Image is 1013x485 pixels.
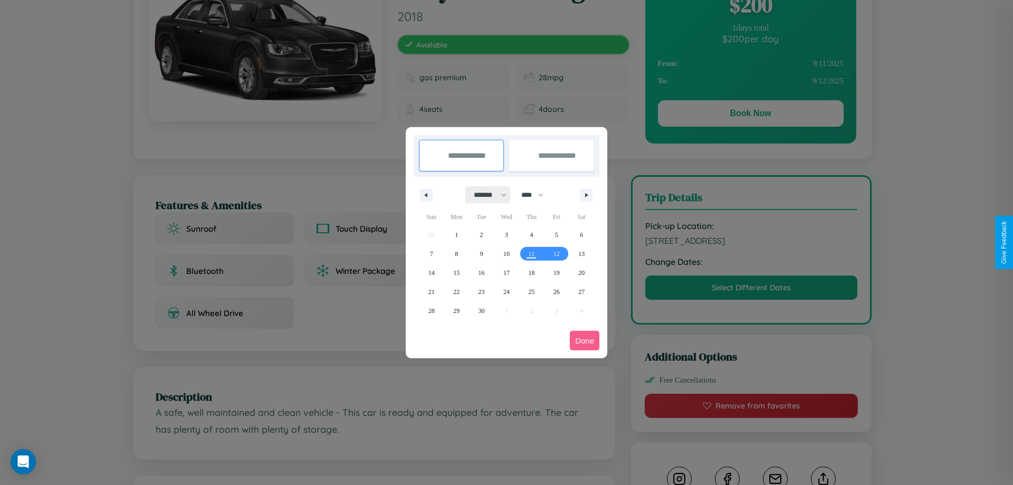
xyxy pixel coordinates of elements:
[528,263,534,282] span: 18
[519,244,544,263] button: 11
[428,263,435,282] span: 14
[519,225,544,244] button: 4
[480,225,483,244] span: 2
[444,208,469,225] span: Mon
[419,282,444,301] button: 21
[578,263,585,282] span: 20
[544,208,569,225] span: Fri
[555,225,558,244] span: 5
[469,244,494,263] button: 9
[578,244,585,263] span: 13
[578,282,585,301] span: 27
[569,263,594,282] button: 20
[569,225,594,244] button: 6
[469,263,494,282] button: 16
[569,282,594,301] button: 27
[1000,221,1008,264] div: Give Feedback
[11,449,36,474] div: Open Intercom Messenger
[444,244,469,263] button: 8
[503,282,510,301] span: 24
[419,244,444,263] button: 7
[544,225,569,244] button: 5
[479,263,485,282] span: 16
[503,263,510,282] span: 17
[428,282,435,301] span: 21
[453,263,460,282] span: 15
[444,263,469,282] button: 15
[544,263,569,282] button: 19
[553,244,560,263] span: 12
[469,208,494,225] span: Tue
[494,282,519,301] button: 24
[494,208,519,225] span: Wed
[494,263,519,282] button: 17
[479,282,485,301] span: 23
[544,282,569,301] button: 26
[469,282,494,301] button: 23
[444,282,469,301] button: 22
[453,301,460,320] span: 29
[479,301,485,320] span: 30
[419,208,444,225] span: Sun
[503,244,510,263] span: 10
[480,244,483,263] span: 9
[544,244,569,263] button: 12
[569,244,594,263] button: 13
[528,282,534,301] span: 25
[570,331,599,350] button: Done
[494,225,519,244] button: 3
[519,263,544,282] button: 18
[529,244,535,263] span: 11
[505,225,508,244] span: 3
[455,225,458,244] span: 1
[519,282,544,301] button: 25
[419,263,444,282] button: 14
[530,225,533,244] span: 4
[444,301,469,320] button: 29
[419,301,444,320] button: 28
[469,225,494,244] button: 2
[455,244,458,263] span: 8
[430,244,433,263] span: 7
[553,263,560,282] span: 19
[580,225,583,244] span: 6
[428,301,435,320] span: 28
[553,282,560,301] span: 26
[494,244,519,263] button: 10
[519,208,544,225] span: Thu
[469,301,494,320] button: 30
[444,225,469,244] button: 1
[453,282,460,301] span: 22
[569,208,594,225] span: Sat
